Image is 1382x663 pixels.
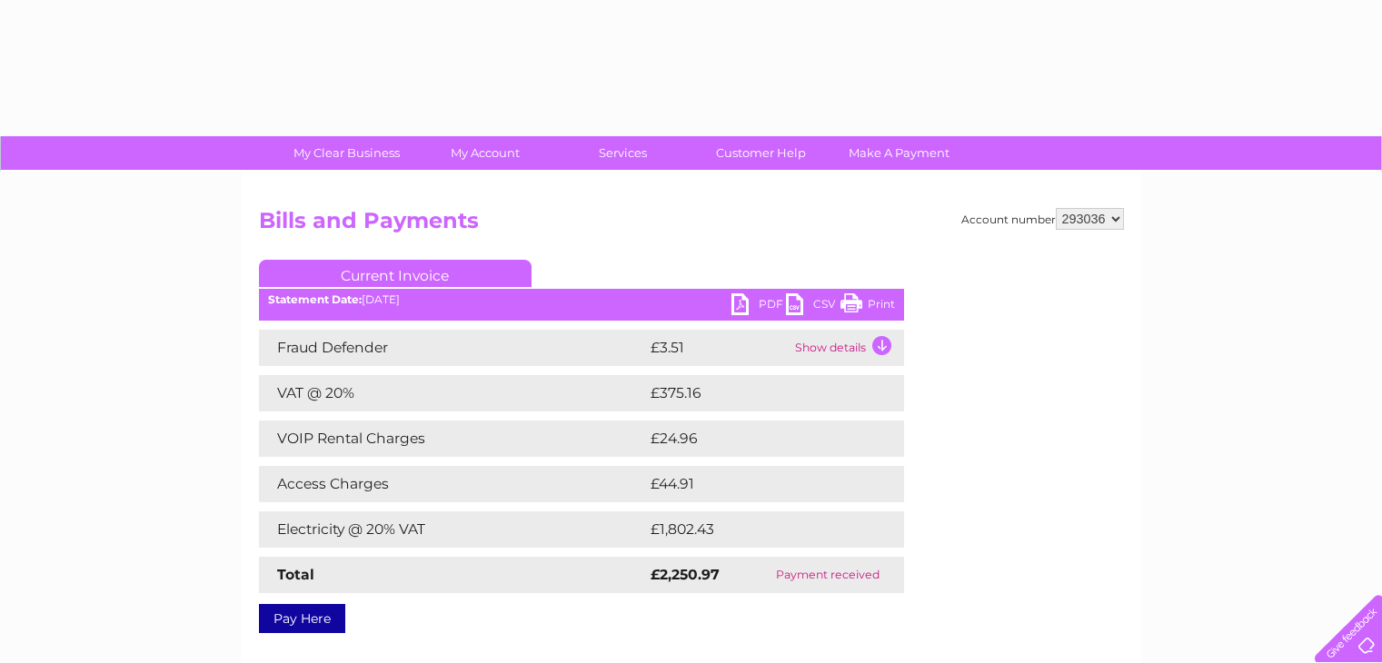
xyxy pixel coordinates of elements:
td: Access Charges [259,466,646,502]
a: My Account [410,136,560,170]
strong: £2,250.97 [651,566,720,583]
a: Make A Payment [824,136,974,170]
td: £44.91 [646,466,866,502]
a: My Clear Business [272,136,422,170]
td: Fraud Defender [259,330,646,366]
a: Print [840,293,895,320]
b: Statement Date: [268,292,362,306]
td: VAT @ 20% [259,375,646,411]
h2: Bills and Payments [259,208,1124,242]
td: £24.96 [646,421,869,457]
td: Payment received [751,557,904,593]
td: £3.51 [646,330,790,366]
a: Pay Here [259,604,345,633]
td: Electricity @ 20% VAT [259,511,646,548]
a: Services [548,136,698,170]
td: Show details [790,330,904,366]
strong: Total [277,566,314,583]
a: PDF [731,293,786,320]
div: [DATE] [259,293,904,306]
a: Current Invoice [259,260,532,287]
div: Account number [961,208,1124,230]
td: £1,802.43 [646,511,875,548]
a: CSV [786,293,840,320]
td: VOIP Rental Charges [259,421,646,457]
td: £375.16 [646,375,870,411]
a: Customer Help [686,136,836,170]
